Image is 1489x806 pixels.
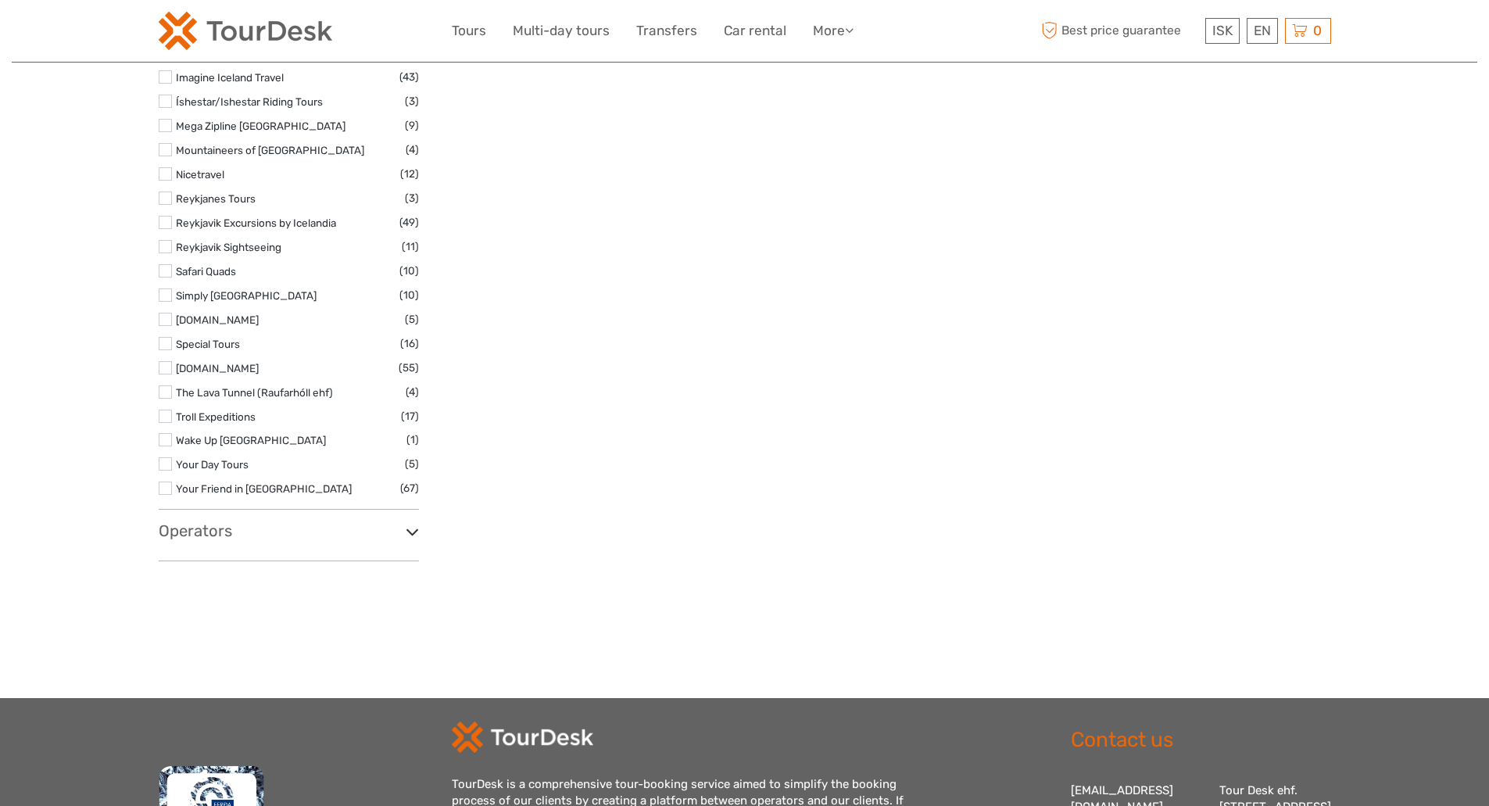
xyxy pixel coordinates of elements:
[400,165,419,183] span: (12)
[406,141,419,159] span: (4)
[176,217,336,229] a: Reykjavik Excursions by Icelandia
[401,407,419,425] span: (17)
[452,722,593,753] img: td-logo-white.png
[1038,18,1201,44] span: Best price guarantee
[159,521,419,540] h3: Operators
[176,95,323,108] a: Íshestar/Ishestar Riding Tours
[176,192,256,205] a: Reykjanes Tours
[176,386,333,399] a: The Lava Tunnel (Raufarhóll ehf)
[176,265,236,278] a: Safari Quads
[176,434,326,446] a: Wake Up [GEOGRAPHIC_DATA]
[400,335,419,353] span: (16)
[176,362,259,374] a: [DOMAIN_NAME]
[405,189,419,207] span: (3)
[176,289,317,302] a: Simply [GEOGRAPHIC_DATA]
[176,168,224,181] a: Nicetravel
[405,92,419,110] span: (3)
[176,71,284,84] a: Imagine Iceland Travel
[22,27,177,40] p: We're away right now. Please check back later!
[176,458,249,471] a: Your Day Tours
[405,310,419,328] span: (5)
[399,359,419,377] span: (55)
[402,238,419,256] span: (11)
[724,20,786,42] a: Car rental
[176,120,345,132] a: Mega Zipline [GEOGRAPHIC_DATA]
[405,455,419,473] span: (5)
[399,213,419,231] span: (49)
[813,20,854,42] a: More
[399,262,419,280] span: (10)
[176,410,256,423] a: Troll Expeditions
[406,383,419,401] span: (4)
[513,20,610,42] a: Multi-day tours
[452,20,486,42] a: Tours
[176,241,281,253] a: Reykjavik Sightseeing
[399,286,419,304] span: (10)
[1212,23,1233,38] span: ISK
[1071,728,1331,753] h2: Contact us
[1247,18,1278,44] div: EN
[406,431,419,449] span: (1)
[400,479,419,497] span: (67)
[399,68,419,86] span: (43)
[180,24,199,43] button: Open LiveChat chat widget
[176,313,259,326] a: [DOMAIN_NAME]
[636,20,697,42] a: Transfers
[405,116,419,134] span: (9)
[1311,23,1324,38] span: 0
[159,12,332,50] img: 120-15d4194f-c635-41b9-a512-a3cb382bfb57_logo_small.png
[176,144,364,156] a: Mountaineers of [GEOGRAPHIC_DATA]
[176,338,240,350] a: Special Tours
[176,482,352,495] a: Your Friend in [GEOGRAPHIC_DATA]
